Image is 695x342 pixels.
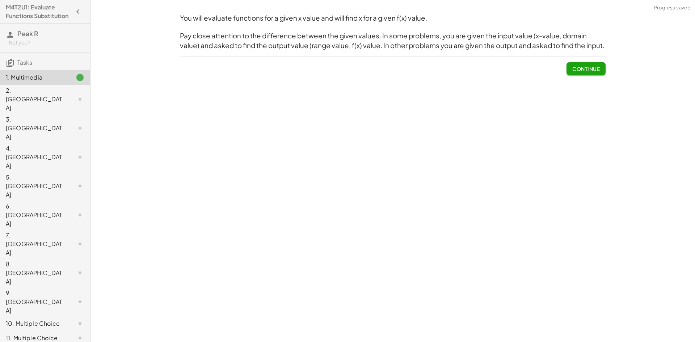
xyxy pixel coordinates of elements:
i: Task finished. [76,73,84,82]
h3: You will evaluate functions for a given x value and will find x for a given f(x) value. [180,13,606,23]
i: Task not started. [76,240,84,248]
div: 2. [GEOGRAPHIC_DATA] [6,86,64,112]
div: 3. [GEOGRAPHIC_DATA] [6,115,64,141]
span: Progress saved [654,4,691,12]
i: Task not started. [76,319,84,328]
div: 9. [GEOGRAPHIC_DATA] [6,289,64,315]
h3: Pay close attention to the difference between the given values. In some problems, you are given t... [180,31,606,50]
i: Task not started. [76,297,84,306]
i: Task not started. [76,211,84,219]
h4: M4T2U1: Evaluate Functions Substitution [6,3,71,20]
div: 10. Multiple Choice [6,319,64,328]
i: Task not started. [76,182,84,190]
span: Continue [572,66,600,72]
div: 5. [GEOGRAPHIC_DATA] [6,173,64,199]
div: Not you? [9,39,84,46]
div: 6. [GEOGRAPHIC_DATA] [6,202,64,228]
div: 1. Multimedia [6,73,64,82]
i: Task not started. [76,95,84,104]
button: Continue [566,62,606,75]
i: Task not started. [76,124,84,132]
div: 8. [GEOGRAPHIC_DATA] [6,260,64,286]
i: Task not started. [76,269,84,277]
span: Tasks [17,59,32,66]
span: Peak R [17,29,38,38]
div: 4. [GEOGRAPHIC_DATA] [6,144,64,170]
i: Task not started. [76,153,84,161]
div: 7. [GEOGRAPHIC_DATA] [6,231,64,257]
